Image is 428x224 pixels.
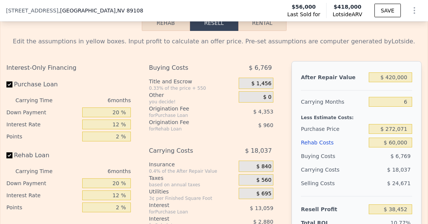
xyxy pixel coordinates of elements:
[149,215,222,222] div: Interest
[301,149,366,163] div: Buying Costs
[149,168,236,174] div: 0.4% of the After Repair Value
[6,130,79,143] div: Points
[6,61,131,75] div: Interest-Only Financing
[149,144,222,158] div: Carrying Costs
[58,7,143,14] span: , [GEOGRAPHIC_DATA]
[149,182,236,188] div: based on annual taxes
[256,190,272,197] span: $ 695
[263,94,272,101] span: $ 0
[149,118,222,126] div: Origination Fee
[301,95,366,109] div: Carrying Months
[149,174,236,182] div: Taxes
[15,94,58,106] div: Carrying Time
[142,15,190,31] button: Rehab
[61,94,131,106] div: 6 months
[256,177,272,184] span: $ 560
[253,109,273,115] span: $ 4,353
[245,144,272,158] span: $ 18,037
[149,126,222,132] div: for Rehab Loan
[374,4,401,17] button: SAVE
[115,8,143,14] span: , NV 89108
[334,4,362,10] span: $418,000
[6,201,79,213] div: Points
[256,163,272,170] span: $ 840
[391,153,411,159] span: $ 6,769
[61,165,131,177] div: 6 months
[301,163,341,176] div: Carrying Costs
[6,149,79,162] label: Rehab Loan
[301,122,366,136] div: Purchase Price
[301,136,366,149] div: Rehab Costs
[6,152,12,158] input: Rehab Loan
[149,209,222,215] div: for Purchase Loan
[407,3,422,18] button: Show Options
[6,7,58,14] span: [STREET_ADDRESS]
[301,109,412,122] div: Less Estimate Costs:
[6,37,422,46] div: Edit the assumptions in yellow boxes. Input profit to calculate an offer price. Pre-set assumptio...
[149,161,236,168] div: Insurance
[238,15,287,31] button: Rental
[333,11,362,18] span: Lotside ARV
[6,118,79,130] div: Interest Rate
[6,189,79,201] div: Interest Rate
[387,180,411,186] span: $ 24,671
[6,106,79,118] div: Down Payment
[149,99,236,105] div: you decide!
[149,112,222,118] div: for Purchase Loan
[287,11,321,18] span: Last Sold for
[249,61,272,75] span: $ 6,769
[149,85,236,91] div: 0.33% of the price + 550
[6,177,79,189] div: Down Payment
[149,78,236,85] div: Title and Escrow
[149,61,222,75] div: Buying Costs
[149,91,236,99] div: Other
[252,80,272,87] span: $ 1,456
[387,167,411,173] span: $ 18,037
[301,176,366,190] div: Selling Costs
[6,81,12,87] input: Purchase Loan
[258,122,273,128] span: $ 960
[6,78,79,91] label: Purchase Loan
[250,205,273,211] span: $ 13,059
[149,201,222,209] div: Interest
[292,3,316,11] span: $56,000
[190,15,238,31] button: Resell
[149,188,236,195] div: Utilities
[149,105,222,112] div: Origination Fee
[15,165,58,177] div: Carrying Time
[301,203,366,216] div: Resell Profit
[149,195,236,201] div: 3¢ per Finished Square Foot
[301,71,366,84] div: After Repair Value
